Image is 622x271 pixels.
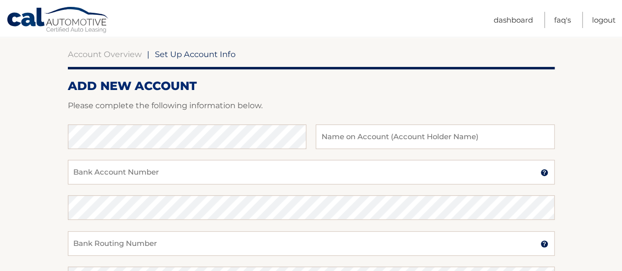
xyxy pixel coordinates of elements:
img: tooltip.svg [540,169,548,177]
input: Bank Routing Number [68,231,555,256]
a: Cal Automotive [6,6,110,35]
a: Account Overview [68,49,142,59]
a: Logout [592,12,616,28]
img: tooltip.svg [540,240,548,248]
p: Please complete the following information below. [68,99,555,113]
h2: ADD NEW ACCOUNT [68,79,555,93]
a: FAQ's [554,12,571,28]
span: Set Up Account Info [155,49,236,59]
span: | [147,49,149,59]
input: Bank Account Number [68,160,555,184]
a: Dashboard [494,12,533,28]
input: Name on Account (Account Holder Name) [316,124,554,149]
